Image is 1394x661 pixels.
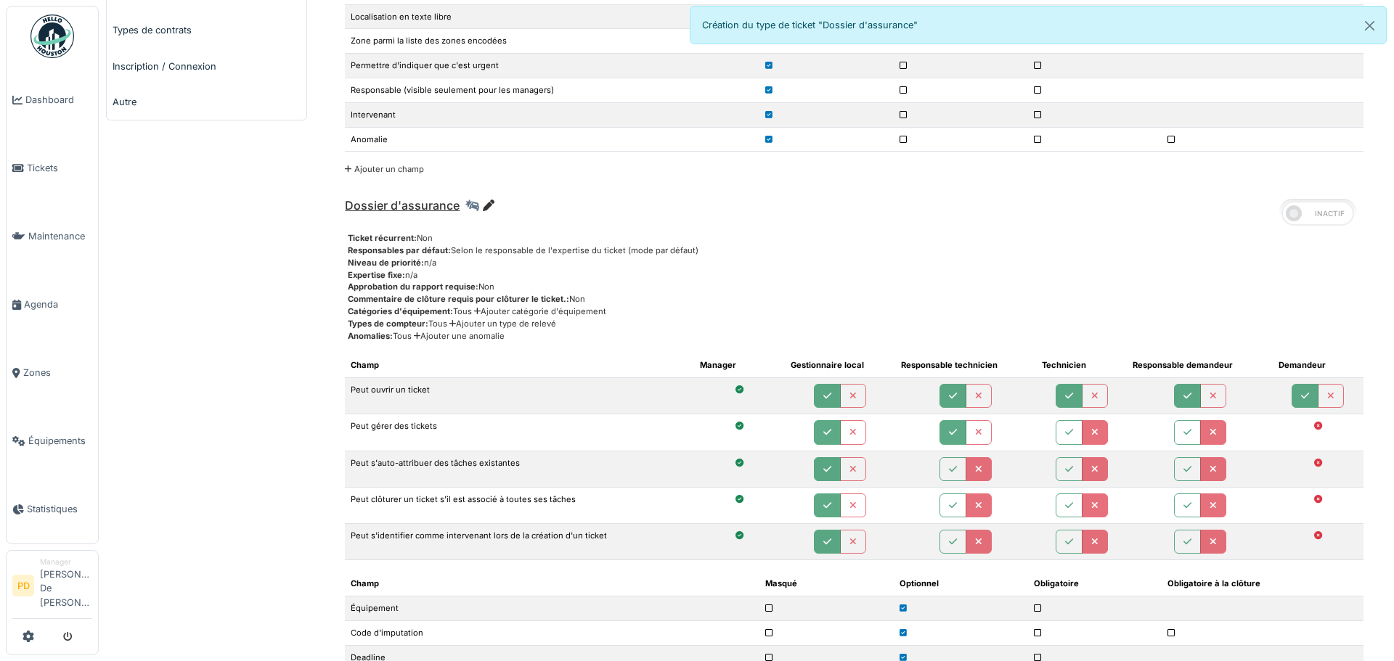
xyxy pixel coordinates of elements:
[348,305,1364,318] div: Tous
[348,282,478,292] span: Approbation du rapport requise:
[345,164,424,174] a: Ajouter un champ
[1028,572,1162,596] th: Obligatoire
[348,294,569,304] span: Commentaire de clôture requis pour clôturer le ticket.:
[348,318,1364,330] div: Tous
[1162,572,1364,596] th: Obligatoire à la clôture
[345,54,759,78] td: Permettre d'indiquer que c'est urgent
[1353,7,1386,45] button: Close
[345,353,694,377] th: Champ
[345,378,694,414] td: Peut ouvrir un ticket
[348,293,1364,305] div: Non
[345,127,759,152] td: Anomalie
[28,229,92,243] span: Maintenance
[25,93,92,107] span: Dashboard
[348,319,428,329] span: Types de compteur:
[1127,353,1273,377] th: Responsable demandeur
[348,245,451,255] span: Responsables par défaut:
[785,353,895,377] th: Gestionnaire local
[7,339,98,407] a: Zones
[27,502,92,516] span: Statistiques
[348,258,424,268] span: Niveau de priorité:
[348,269,1364,282] div: n/a
[107,49,306,84] a: Inscription / Connexion
[690,6,1387,44] div: Création du type de ticket "Dossier d'assurance"
[40,557,92,615] li: [PERSON_NAME] De [PERSON_NAME]
[894,572,1028,596] th: Optionnel
[7,66,98,134] a: Dashboard
[7,134,98,202] a: Tickets
[348,270,405,280] span: Expertise fixe:
[348,257,1364,269] div: n/a
[345,523,694,559] td: Peut s'identifier comme intervenant lors de la création d'un ticket
[348,233,417,243] span: Ticket récurrent:
[345,596,759,620] td: Équipement
[107,84,306,120] a: Autre
[348,331,393,341] span: Anomalies:
[28,434,92,448] span: Équipements
[694,353,785,377] th: Manager
[345,414,694,451] td: Peut gérer des tickets
[345,4,759,29] td: Localisation en texte libre
[40,557,92,567] div: Manager
[345,78,759,103] td: Responsable (visible seulement pour les managers)
[7,475,98,543] a: Statistiques
[30,15,74,58] img: Badge_color-CXgf-gQk.svg
[345,572,759,596] th: Champ
[1273,353,1364,377] th: Demandeur
[447,319,556,329] a: Ajouter un type de relevé
[345,487,694,523] td: Peut clôturer un ticket s'il est associé à toutes ses tâches
[348,330,1364,342] div: Tous
[12,557,92,619] a: PD Manager[PERSON_NAME] De [PERSON_NAME]
[12,575,34,596] li: PD
[27,161,92,175] span: Tickets
[24,297,92,311] span: Agenda
[348,232,1364,245] div: Non
[345,198,460,213] span: Dossier d'assurance
[7,202,98,271] a: Maintenance
[345,451,694,487] td: Peut s'auto-attribuer des tâches existantes
[759,572,894,596] th: Masqué
[345,102,759,127] td: Intervenant
[107,12,306,48] a: Types de contrats
[472,306,606,316] a: Ajouter catégorie d'équipement
[412,331,505,341] a: Ajouter une anomalie
[1036,353,1127,377] th: Technicien
[7,271,98,339] a: Agenda
[348,306,453,316] span: Catégories d'équipement:
[895,353,1036,377] th: Responsable technicien
[23,366,92,379] span: Zones
[348,281,1364,293] div: Non
[345,620,759,645] td: Code d'imputation
[345,29,759,54] td: Zone parmi la liste des zones encodées
[7,407,98,475] a: Équipements
[348,245,1364,257] div: Selon le responsable de l'expertise du ticket (mode par défaut)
